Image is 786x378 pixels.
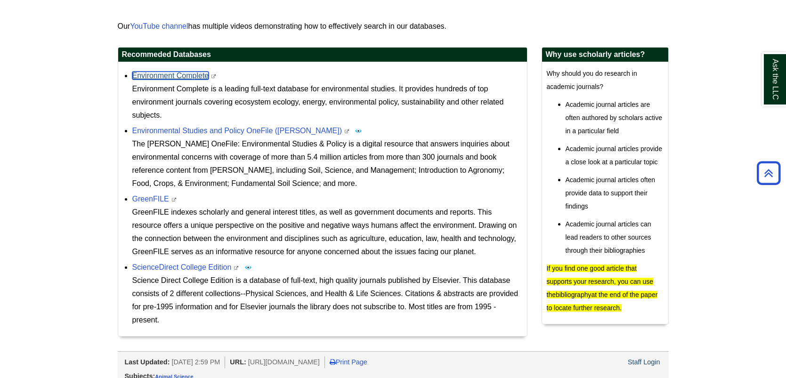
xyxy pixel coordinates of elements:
[330,358,367,366] a: Print Page
[234,266,239,270] i: This link opens in a new window
[566,145,662,166] span: Academic journal articles provide a close look at a particular topic
[355,127,362,135] img: Peer Reviewed
[547,265,653,298] span: If you find one good article that supports your research, you can use the
[628,358,660,366] a: Staff Login
[211,74,217,79] i: This link opens in a new window
[754,167,784,179] a: Back to Top
[547,70,637,90] span: Why should you do research in academic journals?
[118,48,527,62] h2: Recommeded Databases
[542,48,668,62] h2: Why use scholarly articles?
[230,358,246,366] span: URL:
[566,101,662,135] span: Academic journal articles are often authored by scholars active in a particular field
[248,358,320,366] span: [URL][DOMAIN_NAME]
[556,291,592,298] span: bibliography
[566,220,651,254] span: Academic journal articles can lead readers to other sources through their bibliographies
[125,358,170,366] span: Last Updated:
[132,82,522,122] div: Environment Complete is a leading full-text database for environmental studies. It provides hundr...
[344,129,349,134] i: This link opens in a new window
[132,137,522,190] div: The [PERSON_NAME] OneFile: Environmental Studies & Policy is a digital resource that answers inqu...
[566,176,656,210] span: Academic journal articles often provide data to support their findings
[171,198,177,202] i: This link opens in a new window
[330,359,336,365] i: Print Page
[130,22,188,30] a: YouTube channel
[132,195,169,203] a: GreenFILE
[118,22,447,30] span: Our has multiple videos demonstrating how to effectively search in our databases.
[132,274,522,327] div: Science Direct College Edition is a database of full-text, high quality journals published by Els...
[547,291,658,312] span: at the end of the paper to locate further research.
[244,264,252,271] img: Peer Reviewed
[171,358,220,366] span: [DATE] 2:59 PM
[132,72,209,80] a: Environment Complete
[132,206,522,258] div: GreenFILE indexes scholarly and general interest titles, as well as government documents and repo...
[132,263,232,271] a: ScienceDirect College Edition
[132,127,342,135] a: Environmental Studies and Policy OneFile ([PERSON_NAME])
